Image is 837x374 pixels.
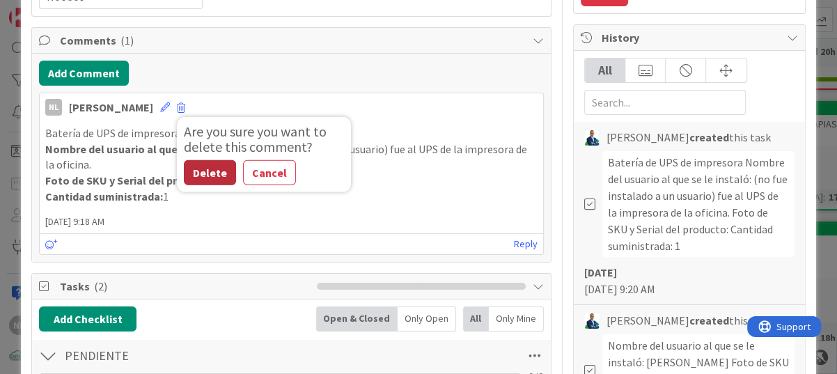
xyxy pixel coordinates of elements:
span: Tasks [60,278,310,295]
div: Only Mine [489,306,544,332]
button: Delete [184,160,236,185]
strong: Cantidad suministrada: [45,189,163,203]
span: [DATE] 9:18 AM [40,215,543,229]
b: [DATE] [584,265,617,279]
div: Are you sure you want to delete this comment? [184,124,344,155]
p: Batería de UPS de impresora [45,125,538,141]
div: All [463,306,489,332]
button: Cancel [243,160,296,185]
div: Open & Closed [316,306,398,332]
b: created [689,130,729,144]
div: [PERSON_NAME] [69,99,153,116]
img: GA [584,130,600,146]
span: Support [29,2,63,19]
img: GA [584,313,600,329]
div: Only Open [398,306,456,332]
span: Comments [60,32,526,49]
button: Add Comment [39,61,129,86]
span: [PERSON_NAME] this task [607,312,771,329]
strong: Foto de SKU y Serial del producto: [45,173,217,187]
span: ( 2 ) [94,279,107,293]
input: Search... [584,90,746,115]
span: ( 1 ) [120,33,134,47]
strong: Nombre del usuario al que se le instaló: [45,142,244,156]
div: NL [45,99,62,116]
span: History [602,29,780,46]
p: (no fue instalado a un usuario) fue al UPS de la impresora de la oficina. [45,141,538,173]
input: Add Checklist... [60,343,372,368]
div: Batería de UPS de impresora Nombre del usuario al que se le instaló: (no fue instalado a un usuar... [602,151,795,257]
b: created [689,313,729,327]
div: [DATE] 9:20 AM [584,264,795,297]
button: Add Checklist [39,306,136,332]
div: All [585,59,625,82]
p: 1 [45,189,538,205]
span: [PERSON_NAME] this task [607,129,771,146]
a: Reply [514,235,538,253]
